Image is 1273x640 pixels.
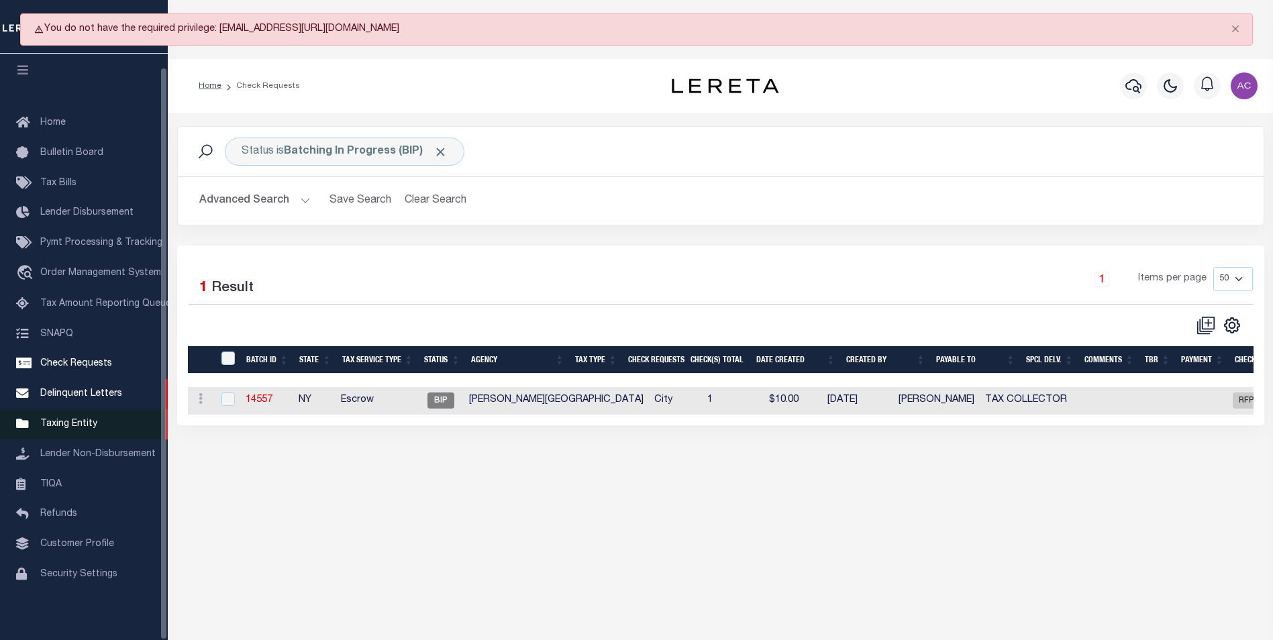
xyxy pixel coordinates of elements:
span: Order Management System [40,268,161,278]
span: Pymt Processing & Tracking [40,238,162,248]
td: TAX COLLECTOR [980,387,1072,415]
button: Advanced Search [199,188,311,214]
td: Escrow [336,387,417,415]
div: You do not have the required privilege: [EMAIL_ADDRESS][URL][DOMAIN_NAME] [20,13,1253,46]
span: Check Requests [40,359,112,368]
th: Comments: activate to sort column ascending [1079,346,1139,374]
th: Created By: activate to sort column ascending [841,346,931,374]
div: Status is [225,138,464,166]
span: Taxing Entity [40,419,97,429]
th: TBR: activate to sort column ascending [1139,346,1176,374]
span: Items per page [1138,272,1207,286]
i: travel_explore [16,265,38,282]
img: svg+xml;base64,PHN2ZyB4bWxucz0iaHR0cDovL3d3dy53My5vcmcvMjAwMC9zdmciIHBvaW50ZXItZXZlbnRzPSJub25lIi... [1231,72,1258,99]
button: Save Search [321,188,399,214]
button: Close [1219,14,1252,44]
span: Tax Amount Reporting Queue [40,299,171,309]
th: Tax Service Type: activate to sort column ascending [337,346,419,374]
span: 1 [199,281,207,295]
th: Status: activate to sort column ascending [419,346,466,374]
td: City [649,387,702,415]
th: Agency: activate to sort column ascending [466,346,570,374]
td: [PERSON_NAME][GEOGRAPHIC_DATA] [464,387,649,415]
td: NY [293,387,336,415]
span: SNAPQ [40,329,73,338]
span: RFP [1233,392,1260,409]
th: Check Requests [623,346,685,374]
a: 14557 [246,395,272,405]
th: State: activate to sort column ascending [294,346,337,374]
li: Check Requests [221,80,300,92]
th: Tax Type: activate to sort column ascending [570,346,623,374]
td: 1 [702,387,764,415]
a: 1 [1094,272,1109,286]
span: Lender Disbursement [40,208,134,217]
th: Payable To: activate to sort column ascending [931,346,1021,374]
b: Batching In Progress (BIP) [284,146,448,157]
span: Lender Non-Disbursement [40,449,156,459]
th: Spcl Delv.: activate to sort column ascending [1021,346,1079,374]
span: Delinquent Letters [40,389,122,398]
img: logo-dark.svg [672,78,779,93]
td: [PERSON_NAME] [893,387,980,415]
td: $10.00 [764,387,822,415]
span: Bulletin Board [40,148,103,158]
span: Refunds [40,509,77,519]
button: Clear Search [399,188,472,214]
th: Batch Id: activate to sort column ascending [241,346,294,374]
span: Tax Bills [40,178,77,188]
th: Date Created: activate to sort column ascending [751,346,841,374]
span: TIQA [40,479,62,488]
span: Click to Remove [434,145,448,159]
th: Check(s) Total [685,346,751,374]
span: Customer Profile [40,539,114,549]
th: Payment: activate to sort column ascending [1176,346,1229,374]
td: [DATE] [822,387,893,415]
label: Result [211,278,254,299]
span: BIP [427,392,454,409]
span: Security Settings [40,570,117,579]
a: Home [199,82,221,90]
span: Home [40,118,66,127]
